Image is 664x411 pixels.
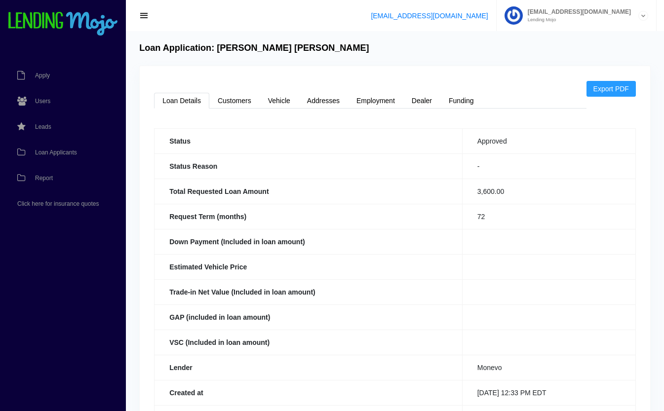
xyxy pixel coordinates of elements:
[462,153,635,179] td: -
[440,93,482,109] a: Funding
[586,81,636,97] a: Export PDF
[523,17,631,22] small: Lending Mojo
[155,179,463,204] th: Total Requested Loan Amount
[155,153,463,179] th: Status Reason
[462,380,635,405] td: [DATE] 12:33 PM EDT
[371,12,488,20] a: [EMAIL_ADDRESS][DOMAIN_NAME]
[462,355,635,380] td: Monevo
[35,98,50,104] span: Users
[523,9,631,15] span: [EMAIL_ADDRESS][DOMAIN_NAME]
[155,330,463,355] th: VSC (Included in loan amount)
[35,175,53,181] span: Report
[348,93,403,109] a: Employment
[17,201,99,207] span: Click here for insurance quotes
[209,93,260,109] a: Customers
[462,179,635,204] td: 3,600.00
[35,124,51,130] span: Leads
[260,93,299,109] a: Vehicle
[155,355,463,380] th: Lender
[155,229,463,254] th: Down Payment (Included in loan amount)
[299,93,348,109] a: Addresses
[155,279,463,304] th: Trade-in Net Value (Included in loan amount)
[35,149,77,155] span: Loan Applicants
[35,73,50,78] span: Apply
[403,93,440,109] a: Dealer
[462,204,635,229] td: 72
[505,6,523,25] img: Profile image
[7,12,118,37] img: logo-small.png
[139,43,369,54] h4: Loan Application: [PERSON_NAME] [PERSON_NAME]
[155,128,463,153] th: Status
[155,254,463,279] th: Estimated Vehicle Price
[155,380,463,405] th: Created at
[155,204,463,229] th: Request Term (months)
[155,304,463,330] th: GAP (included in loan amount)
[462,128,635,153] td: Approved
[154,93,209,109] a: Loan Details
